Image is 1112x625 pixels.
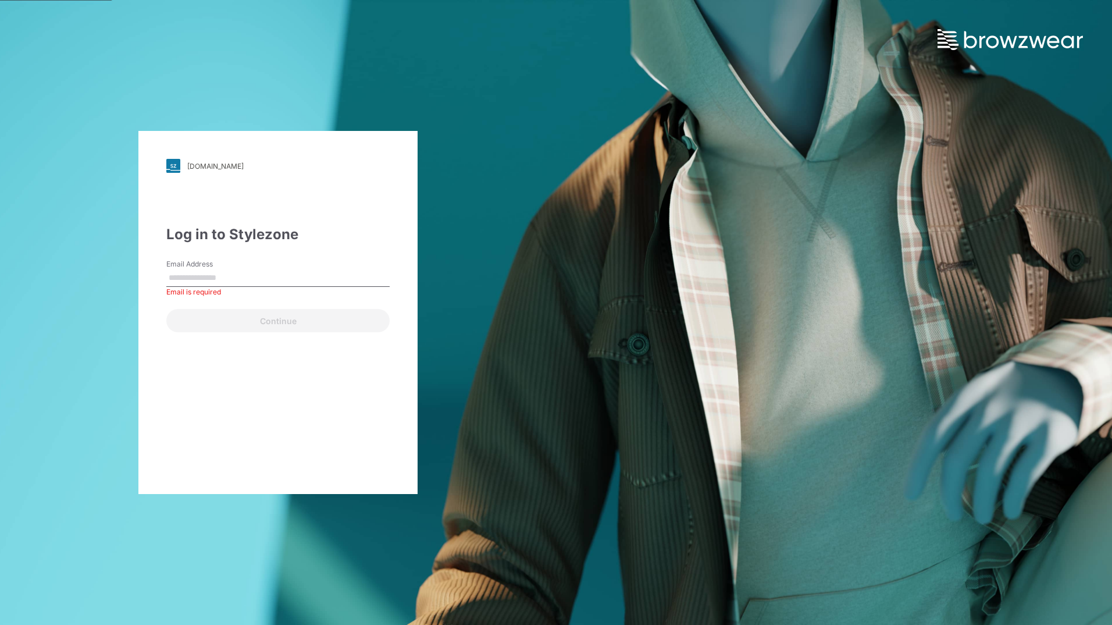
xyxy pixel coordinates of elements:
img: svg+xml;base64,PHN2ZyB3aWR0aD0iMjgiIGhlaWdodD0iMjgiIHZpZXdCb3g9IjAgMCAyOCAyOCIgZmlsbD0ibm9uZSIgeG... [166,159,180,173]
div: Email is required [166,287,390,297]
div: Log in to Stylezone [166,224,390,245]
img: browzwear-logo.73288ffb.svg [938,29,1083,50]
a: [DOMAIN_NAME] [166,159,390,173]
div: [DOMAIN_NAME] [187,162,244,171]
label: Email Address [166,259,248,269]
